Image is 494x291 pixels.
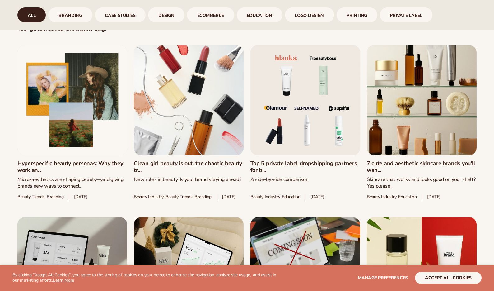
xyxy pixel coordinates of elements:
[53,277,74,283] a: Learn More
[358,272,408,284] button: Manage preferences
[358,275,408,281] span: Manage preferences
[148,7,184,22] div: 4 / 9
[337,7,377,22] div: 8 / 9
[17,194,64,200] span: beauty trends, branding
[367,194,417,200] span: Beauty industry, Education
[48,7,92,22] div: 2 / 9
[187,7,234,22] div: 5 / 9
[95,7,146,22] div: 3 / 9
[250,194,301,200] span: Beauty industry, Education
[134,160,244,174] a: Clean girl beauty is out, the chaotic beauty tr...
[17,160,127,174] a: Hyperspecific beauty personas: Why they work an...
[17,7,46,22] div: 1 / 9
[285,7,334,22] a: logo design
[12,273,278,283] p: By clicking "Accept All Cookies", you agree to the storing of cookies on your device to enhance s...
[250,160,360,174] a: Top 5 private label dropshipping partners for b...
[148,7,184,22] a: design
[285,7,334,22] div: 7 / 9
[17,7,46,22] a: All
[337,7,377,22] a: printing
[237,7,282,22] div: 6 / 9
[367,160,477,174] a: 7 cute and aesthetic skincare brands you'll wan...
[415,272,482,284] button: accept all cookies
[187,7,234,22] a: ecommerce
[380,7,433,22] a: Private Label
[95,7,146,22] a: case studies
[237,7,282,22] a: Education
[134,194,212,200] span: beauty industry, Beauty trends, branding
[48,7,92,22] a: branding
[380,7,433,22] div: 9 / 9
